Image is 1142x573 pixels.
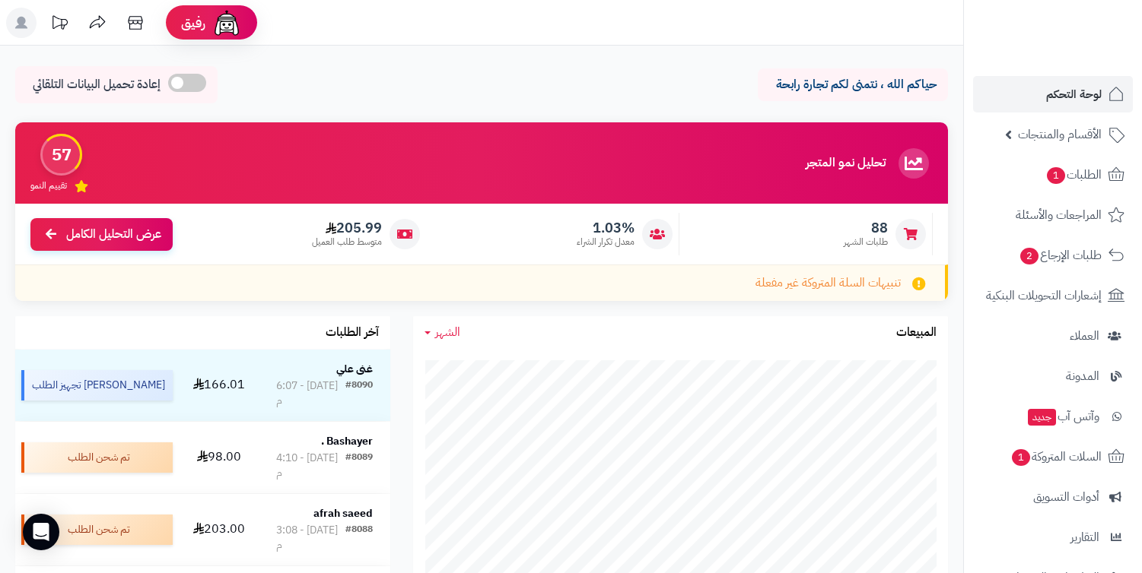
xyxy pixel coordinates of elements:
[756,274,901,292] span: تنبيهات السلة المتروكة غير مفعلة
[973,197,1133,233] a: المراجعات والأسئلة
[973,318,1133,354] a: العملاء
[973,237,1133,274] a: طلبات الإرجاع2
[1018,124,1102,145] span: الأقسام والمنتجات
[973,277,1133,314] a: إشعارات التحويلات البنكية
[973,438,1133,475] a: السلات المتروكة1
[844,236,888,249] span: طلبات الشهر
[896,326,937,340] h3: المبيعات
[1047,167,1065,184] span: 1
[1045,164,1102,185] span: الطلبات
[1016,204,1102,226] span: المراجعات والأسئلة
[973,519,1133,556] a: التقارير
[973,398,1133,435] a: وآتس آبجديد
[435,323,460,341] span: الشهر
[577,220,635,236] span: 1.03%
[973,157,1133,193] a: الطلبات1
[986,285,1102,306] span: إشعارات التحويلات البنكية
[276,523,345,553] div: [DATE] - 3:08 م
[30,218,173,251] a: عرض التحليل الكامل
[326,326,379,340] h3: آخر الطلبات
[1066,366,1099,387] span: المدونة
[425,324,460,341] a: الشهر
[345,378,373,409] div: #8090
[312,220,382,236] span: 205.99
[21,370,173,400] div: [PERSON_NAME] تجهيز الطلب
[577,236,635,249] span: معدل تكرار الشراء
[276,378,345,409] div: [DATE] - 6:07 م
[1012,449,1030,466] span: 1
[973,358,1133,394] a: المدونة
[179,494,259,565] td: 203.00
[30,179,67,192] span: تقييم النمو
[1039,36,1128,68] img: logo-2.png
[769,76,937,93] p: حياكم الله ، نتمنى لكم تجارة رابحة
[276,451,345,481] div: [DATE] - 4:10 م
[844,220,888,236] span: 88
[336,361,373,377] strong: غنى علي
[1010,446,1102,467] span: السلات المتروكة
[1026,406,1099,427] span: وآتس آب
[1033,486,1099,508] span: أدوات التسويق
[1028,409,1056,426] span: جديد
[181,14,205,32] span: رفيق
[179,350,259,421] td: 166.01
[1070,325,1099,347] span: العملاء
[321,433,373,449] strong: Bashayer .
[21,514,173,545] div: تم شحن الطلب
[21,442,173,473] div: تم شحن الطلب
[1046,84,1102,105] span: لوحة التحكم
[345,523,373,553] div: #8088
[312,236,382,249] span: متوسط طلب العميل
[40,8,78,42] a: تحديثات المنصة
[66,226,161,243] span: عرض التحليل الكامل
[973,479,1133,515] a: أدوات التسويق
[345,451,373,481] div: #8089
[179,422,259,493] td: 98.00
[33,76,161,93] span: إعادة تحميل البيانات التلقائي
[313,505,373,521] strong: afrah saeed
[1070,527,1099,548] span: التقارير
[806,157,886,170] h3: تحليل نمو المتجر
[1020,248,1039,264] span: 2
[23,514,59,550] div: Open Intercom Messenger
[973,76,1133,112] a: لوحة التحكم
[1019,245,1102,266] span: طلبات الإرجاع
[212,8,242,38] img: ai-face.png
